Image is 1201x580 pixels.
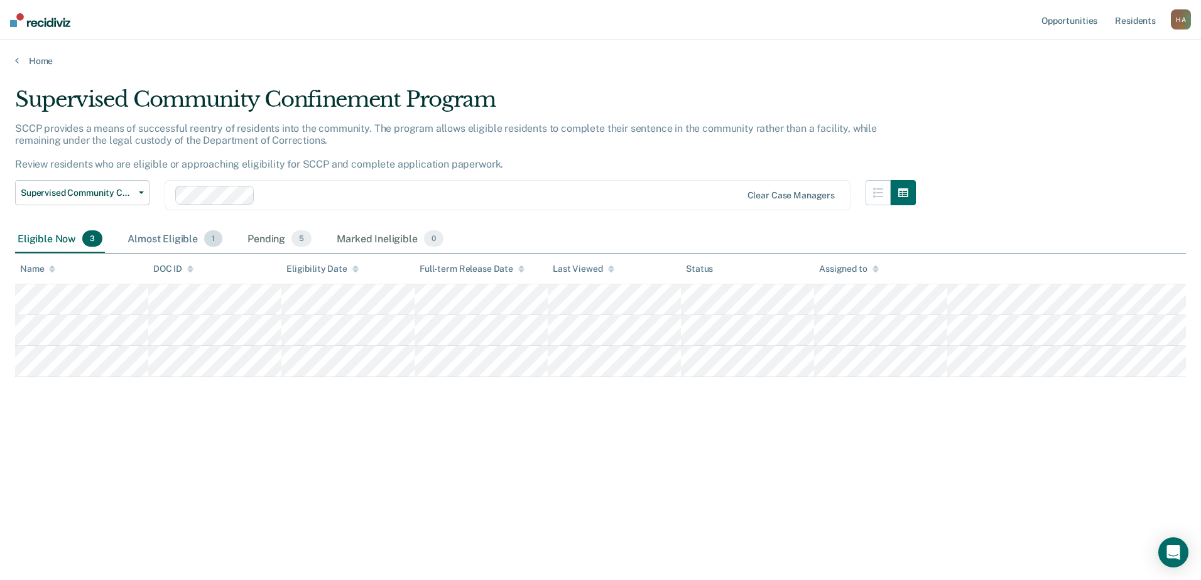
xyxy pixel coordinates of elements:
[20,264,55,274] div: Name
[153,264,193,274] div: DOC ID
[747,190,835,201] div: Clear case managers
[334,225,446,253] div: Marked Ineligible0
[291,230,312,247] span: 5
[686,264,713,274] div: Status
[424,230,443,247] span: 0
[1158,537,1188,567] div: Open Intercom Messenger
[21,188,134,198] span: Supervised Community Confinement Program
[553,264,614,274] div: Last Viewed
[245,225,314,253] div: Pending5
[15,180,149,205] button: Supervised Community Confinement Program
[15,87,916,122] div: Supervised Community Confinement Program
[125,225,225,253] div: Almost Eligible1
[420,264,524,274] div: Full-term Release Date
[10,13,70,27] img: Recidiviz
[15,55,1186,67] a: Home
[1171,9,1191,30] button: HA
[15,225,105,253] div: Eligible Now3
[82,230,102,247] span: 3
[204,230,222,247] span: 1
[286,264,359,274] div: Eligibility Date
[819,264,878,274] div: Assigned to
[15,122,877,171] p: SCCP provides a means of successful reentry of residents into the community. The program allows e...
[1171,9,1191,30] div: H A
